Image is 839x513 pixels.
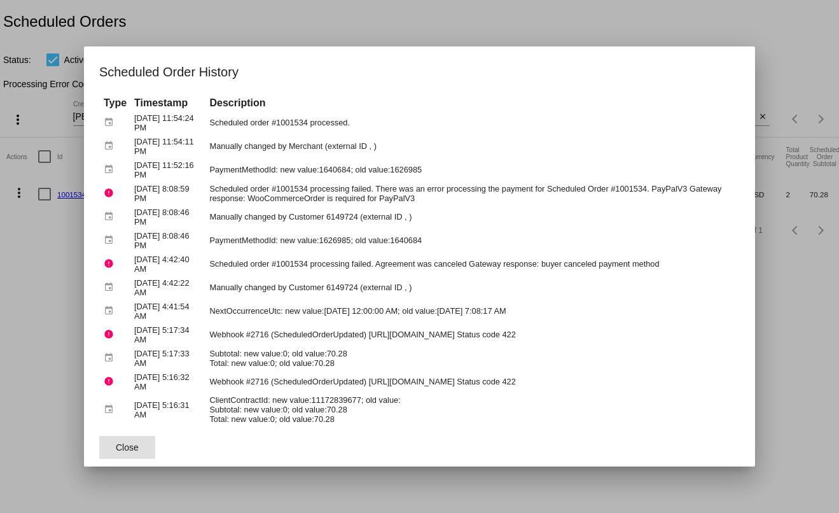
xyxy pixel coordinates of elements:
td: [DATE] 8:08:46 PM [131,206,205,228]
mat-icon: event [104,400,119,419]
td: Webhook #2716 (ScheduledOrderUpdated) [URL][DOMAIN_NAME] Status code 422 [206,323,738,346]
td: Manually changed by Merchant (external ID , ) [206,135,738,157]
td: Subtotal: new value:70.28; old value:140.56 TaxTotal: new value:0; old value: Total: new value:70... [206,426,738,458]
mat-icon: event [104,136,119,156]
mat-icon: event [104,230,119,250]
td: [DATE] 5:17:34 AM [131,323,205,346]
td: Manually changed by Customer 6149724 (external ID , ) [206,206,738,228]
mat-icon: event [104,301,119,321]
td: [DATE] 11:54:11 PM [131,135,205,157]
td: [DATE] 4:42:40 AM [131,253,205,275]
td: [DATE] 11:54:24 PM [131,111,205,134]
h1: Scheduled Order History [99,62,740,82]
td: Scheduled order #1001534 processing failed. There was an error processing the payment for Schedul... [206,182,738,204]
mat-icon: event [104,160,119,179]
mat-icon: error [104,325,119,344]
th: Timestamp [131,96,205,110]
button: Close dialog [99,436,155,459]
mat-icon: error [104,254,119,274]
td: [DATE] 5:11:46 AM [131,426,205,458]
td: [DATE] 5:16:32 AM [131,370,205,393]
td: Subtotal: new value:0; old value:70.28 Total: new value:0; old value:70.28 [206,347,738,369]
mat-icon: event [104,207,119,227]
mat-icon: event [104,278,119,297]
td: Manually changed by Customer 6149724 (external ID , ) [206,276,738,299]
th: Type [101,96,130,110]
span: Close [116,442,139,453]
td: Scheduled order #1001534 processing failed. Agreement was canceled Gateway response: buyer cancel... [206,253,738,275]
td: [DATE] 4:42:22 AM [131,276,205,299]
td: [DATE] 4:41:54 AM [131,300,205,322]
mat-icon: error [104,183,119,203]
mat-icon: error [104,372,119,391]
td: [DATE] 11:52:16 PM [131,158,205,181]
td: [DATE] 5:16:31 AM [131,394,205,425]
td: [DATE] 8:08:59 PM [131,182,205,204]
mat-icon: event [104,348,119,368]
th: Description [206,96,738,110]
td: [DATE] 5:17:33 AM [131,347,205,369]
td: Scheduled order #1001534 processed. [206,111,738,134]
mat-icon: event [104,113,119,132]
td: ClientContractId: new value:11172839677; old value: Subtotal: new value:0; old value:70.28 Total:... [206,394,738,425]
td: NextOccurrenceUtc: new value:[DATE] 12:00:00 AM; old value:[DATE] 7:08:17 AM [206,300,738,322]
td: [DATE] 8:08:46 PM [131,229,205,251]
td: Webhook #2716 (ScheduledOrderUpdated) [URL][DOMAIN_NAME] Status code 422 [206,370,738,393]
td: PaymentMethodId: new value:1626985; old value:1640684 [206,229,738,251]
td: PaymentMethodId: new value:1640684; old value:1626985 [206,158,738,181]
